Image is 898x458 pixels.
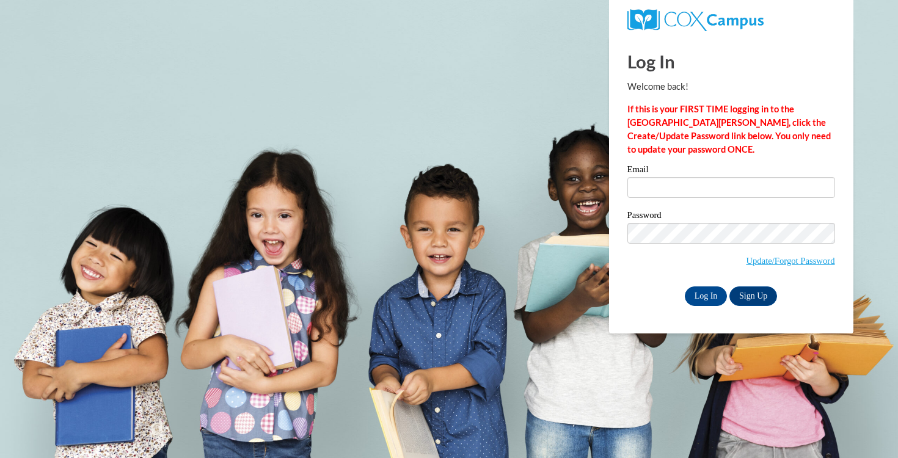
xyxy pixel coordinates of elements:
input: Log In [685,286,728,306]
a: Update/Forgot Password [746,256,834,266]
label: Password [627,211,835,223]
label: Email [627,165,835,177]
strong: If this is your FIRST TIME logging in to the [GEOGRAPHIC_DATA][PERSON_NAME], click the Create/Upd... [627,104,831,154]
img: COX Campus [627,9,764,31]
p: Welcome back! [627,80,835,93]
h1: Log In [627,49,835,74]
a: COX Campus [627,14,764,24]
a: Sign Up [729,286,777,306]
